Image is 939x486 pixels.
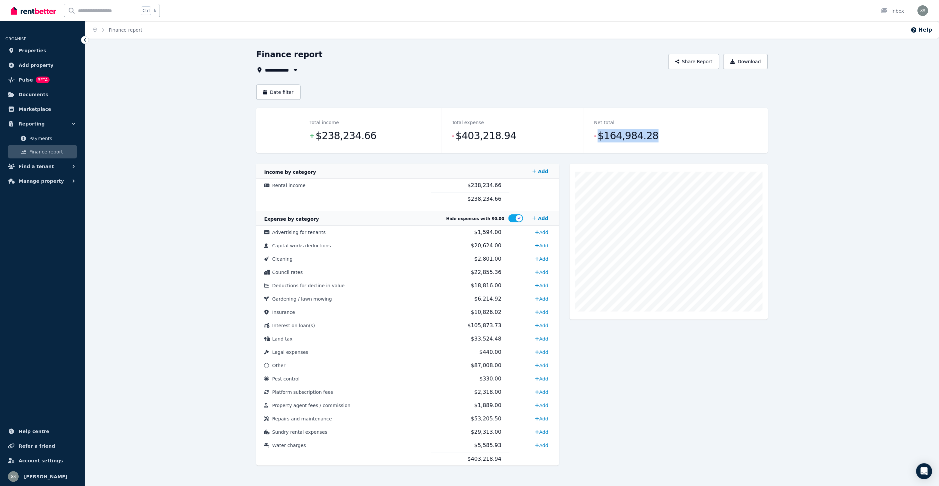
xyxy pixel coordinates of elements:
[532,320,551,331] a: Add
[474,402,501,408] span: $1,889.00
[19,162,54,170] span: Find a tenant
[24,473,67,481] span: [PERSON_NAME]
[471,362,501,368] span: $87,008.00
[29,148,74,156] span: Finance report
[594,131,596,140] span: -
[532,280,551,291] a: Add
[310,131,314,140] span: +
[272,350,308,355] span: Legal expenses
[272,336,293,342] span: Land tax
[532,294,551,304] a: Add
[916,463,932,479] div: Open Intercom Messenger
[272,296,332,302] span: Gardening / lawn mowing
[5,160,80,173] button: Find a tenant
[272,389,333,395] span: Platform subscription fees
[468,456,501,462] span: $403,218.94
[141,6,151,15] span: Ctrl
[264,169,316,175] span: Income by category
[5,37,26,41] span: ORGANISE
[471,429,501,435] span: $29,313.00
[532,387,551,397] a: Add
[468,196,501,202] span: $238,234.66
[471,269,501,275] span: $22,855.36
[272,403,351,408] span: Property agent fees / commission
[471,309,501,315] span: $10,826.02
[532,227,551,238] a: Add
[19,76,33,84] span: Pulse
[668,54,720,69] button: Share Report
[109,27,143,33] a: Finance report
[8,132,77,145] a: Payments
[5,59,80,72] a: Add property
[723,54,768,69] button: Download
[532,240,551,251] a: Add
[532,254,551,264] a: Add
[532,360,551,371] a: Add
[474,229,501,235] span: $1,594.00
[468,182,501,188] span: $238,234.66
[5,73,80,87] a: PulseBETA
[272,429,328,435] span: Sundry rental expenses
[272,256,293,262] span: Cleaning
[532,334,551,344] a: Add
[479,375,501,382] span: $330.00
[272,443,306,448] span: Water charges
[256,49,323,60] h1: Finance report
[474,256,501,262] span: $2,801.00
[272,243,331,248] span: Capital works deductions
[532,440,551,451] a: Add
[5,117,80,130] button: Reporting
[474,296,501,302] span: $6,214.92
[532,267,551,278] a: Add
[532,373,551,384] a: Add
[474,389,501,395] span: $2,318.00
[19,427,49,435] span: Help centre
[11,6,56,16] img: RentBetter
[272,376,300,381] span: Pest control
[471,336,501,342] span: $33,524.48
[8,471,19,482] img: Shiva Sapkota
[272,183,306,188] span: Rental income
[911,26,932,34] button: Help
[456,129,516,142] span: $403,218.94
[19,177,64,185] span: Manage property
[471,415,501,422] span: $53,205.50
[36,77,50,83] span: BETA
[594,119,614,126] dt: Net total
[272,310,295,315] span: Insurance
[19,442,55,450] span: Refer a friend
[316,129,377,142] span: $238,234.66
[19,120,45,128] span: Reporting
[310,119,339,126] dt: Total income
[19,457,63,465] span: Account settings
[154,8,156,13] span: k
[530,212,551,225] a: Add
[85,21,150,39] nav: Breadcrumb
[5,103,80,116] a: Marketplace
[19,61,54,69] span: Add property
[5,174,80,188] button: Manage property
[474,442,501,448] span: $5,585.93
[19,47,46,55] span: Properties
[19,105,51,113] span: Marketplace
[5,88,80,101] a: Documents
[5,454,80,467] a: Account settings
[5,44,80,57] a: Properties
[881,8,904,14] div: Inbox
[446,216,504,221] span: Hide expenses with $0.00
[264,216,319,222] span: Expense by category
[471,242,501,249] span: $20,624.00
[5,425,80,438] a: Help centre
[272,363,286,368] span: Other
[272,270,303,275] span: Council rates
[256,85,301,100] button: Date filter
[29,134,74,142] span: Payments
[272,230,326,235] span: Advertising for tenants
[918,5,928,16] img: Shiva Sapkota
[19,91,48,99] span: Documents
[479,349,501,355] span: $440.00
[272,283,345,288] span: Deductions for decline in value
[532,427,551,437] a: Add
[598,129,659,142] span: $164,984.28
[471,282,501,289] span: $18,816.00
